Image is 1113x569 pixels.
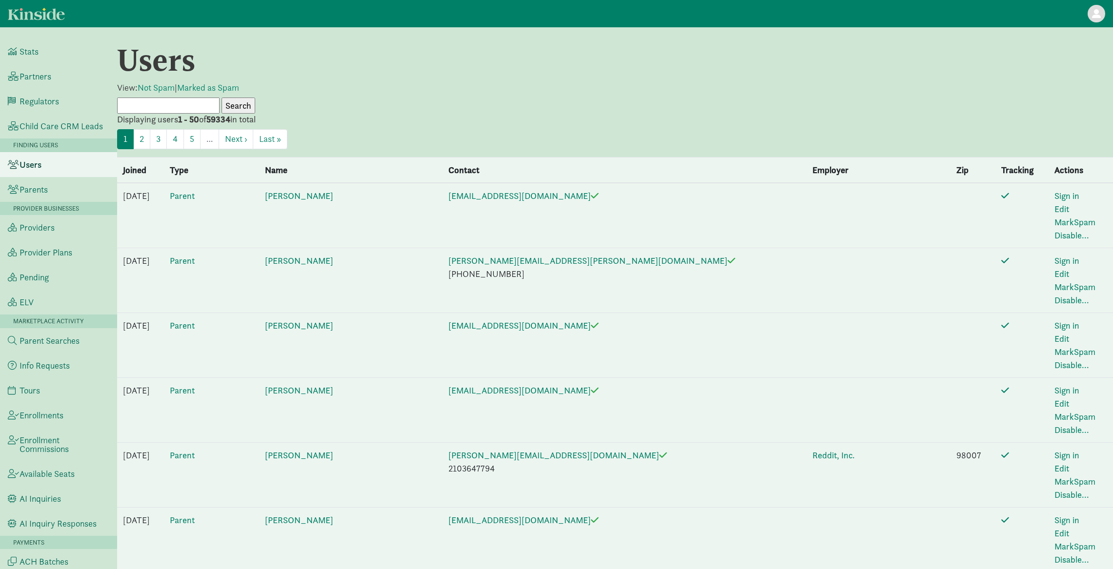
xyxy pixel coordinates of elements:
a: MarkSpam [1054,411,1095,422]
a: Disable... [1054,554,1089,565]
td: [DATE] [117,377,164,442]
th: Name [259,157,443,183]
a: [PERSON_NAME][EMAIL_ADDRESS][DOMAIN_NAME] [448,450,667,461]
td: 98007 [951,442,995,507]
h1: Users [117,43,930,78]
span: Finding Users [13,141,58,149]
th: Contact [443,157,807,183]
th: Tracking [995,157,1049,183]
td: [DATE] [117,248,164,313]
a: Not Spam [138,82,175,93]
a: MarkSpam [1054,476,1095,487]
a: Edit [1054,268,1069,279]
span: FullStory tracking functionality is enabled for this user. Click to disable. [1001,451,1009,459]
span: Partners [20,72,51,81]
a: MarkSpam [1054,216,1095,228]
a: Parent [170,255,195,266]
a: MarkSpam [1054,281,1095,293]
a: [EMAIL_ADDRESS][DOMAIN_NAME] [448,385,599,396]
span: AI Inquiry Responses [20,519,97,528]
a: Sign in [1054,190,1079,201]
span: FullStory tracking functionality is enabled for this user. Click to disable. [1001,515,1009,524]
a: [EMAIL_ADDRESS][DOMAIN_NAME] [448,190,599,201]
a: 1 [117,129,134,149]
span: [EMAIL_ADDRESS][DOMAIN_NAME] [448,190,591,201]
td: [DATE] [117,313,164,377]
a: [PERSON_NAME][EMAIL_ADDRESS][PERSON_NAME][DOMAIN_NAME] [448,255,735,266]
a: MarkSpam [1054,541,1095,552]
span: Providers [20,223,55,232]
a: Edit [1054,333,1069,344]
a: [PERSON_NAME] [265,385,333,396]
a: Parent [170,514,195,526]
strong: Displaying users of in total [117,114,256,125]
span: ACH Batches [20,557,68,566]
a: [PERSON_NAME] [265,450,333,461]
a: [EMAIL_ADDRESS][DOMAIN_NAME] [448,514,599,526]
a: [PERSON_NAME] [265,514,333,526]
a: Sign in [1054,385,1079,396]
b: 59334 [206,114,230,125]
span: [EMAIL_ADDRESS][DOMAIN_NAME] [448,514,591,526]
a: Disable... [1054,424,1089,435]
a: Parent [170,385,195,396]
th: Employer [807,157,951,183]
span: Parents [20,185,48,194]
p: View: | [117,82,1113,94]
a: Disable... [1054,359,1089,371]
a: Parent [170,190,195,201]
span: FullStory tracking functionality is enabled for this user. Click to disable. [1001,256,1009,265]
a: Edit [1054,398,1069,409]
a: Parent [170,320,195,331]
a: Disable... [1054,230,1089,241]
span: FullStory tracking functionality is enabled for this user. Click to disable. [1001,321,1009,330]
th: Actions [1049,157,1113,183]
a: Disable... [1054,489,1089,500]
td: [DATE] [117,442,164,507]
span: Enrollments [20,411,63,420]
span: Child Care CRM Leads [20,122,103,131]
span: AI Inquiries [20,494,61,503]
a: [PERSON_NAME] [265,320,333,331]
a: Edit [1054,528,1069,539]
span: [EMAIL_ADDRESS][DOMAIN_NAME] [448,320,591,331]
span: [PERSON_NAME][EMAIL_ADDRESS][PERSON_NAME][DOMAIN_NAME] [448,255,728,266]
span: [EMAIL_ADDRESS][DOMAIN_NAME] [448,385,591,396]
a: Sign in [1054,514,1079,526]
a: [PERSON_NAME] [265,190,333,201]
a: Disable... [1054,294,1089,306]
a: Sign in [1054,450,1079,461]
span: Info Requests [20,361,70,370]
td: 2103647794 [443,442,807,507]
input: Search [222,98,255,114]
a: Edit [1054,463,1069,474]
span: Tours [20,386,40,395]
span: Payments [13,538,44,547]
a: Marked as Spam [177,82,239,93]
a: 5 [183,129,201,149]
a: Parent [170,450,195,461]
span: [PERSON_NAME][EMAIL_ADDRESS][DOMAIN_NAME] [448,450,659,461]
span: Available Seats [20,470,75,478]
a: 4 [166,129,184,149]
a: 3 [150,129,167,149]
a: Next › [219,129,253,149]
span: Stats [20,47,39,56]
a: 2 [133,129,150,149]
a: Sign in [1054,320,1079,331]
span: Users [20,160,41,169]
span: Enrollment Commissions [20,436,109,453]
b: 1 - 50 [178,114,199,125]
th: Joined [117,157,164,183]
span: ELV [20,298,34,307]
span: Pending [20,273,49,282]
td: [DATE] [117,183,164,248]
span: Provider Businesses [13,204,79,213]
a: Sign in [1054,255,1079,266]
td: [PHONE_NUMBER] [443,248,807,313]
a: Reddit, Inc. [812,450,855,461]
a: Last » [253,129,287,149]
a: Edit [1054,203,1069,215]
span: FullStory tracking functionality is enabled for this user. Click to disable. [1001,386,1009,394]
a: [EMAIL_ADDRESS][DOMAIN_NAME] [448,320,599,331]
